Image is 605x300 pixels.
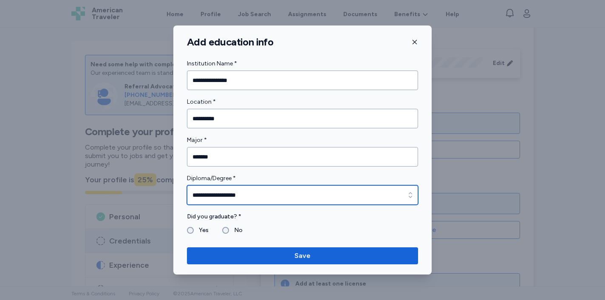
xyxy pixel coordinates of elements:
[187,147,418,167] input: Major *
[229,225,243,235] label: No
[187,173,418,184] label: Diploma/Degree *
[187,212,418,222] label: Did you graduate? *
[294,251,311,261] span: Save
[187,247,418,264] button: Save
[187,59,418,69] label: Institution Name *
[187,109,418,128] input: Location *
[187,36,273,48] h1: Add education info
[187,71,418,90] input: Institution Name *
[187,135,418,145] label: Major *
[187,97,418,107] label: Location *
[194,225,209,235] label: Yes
